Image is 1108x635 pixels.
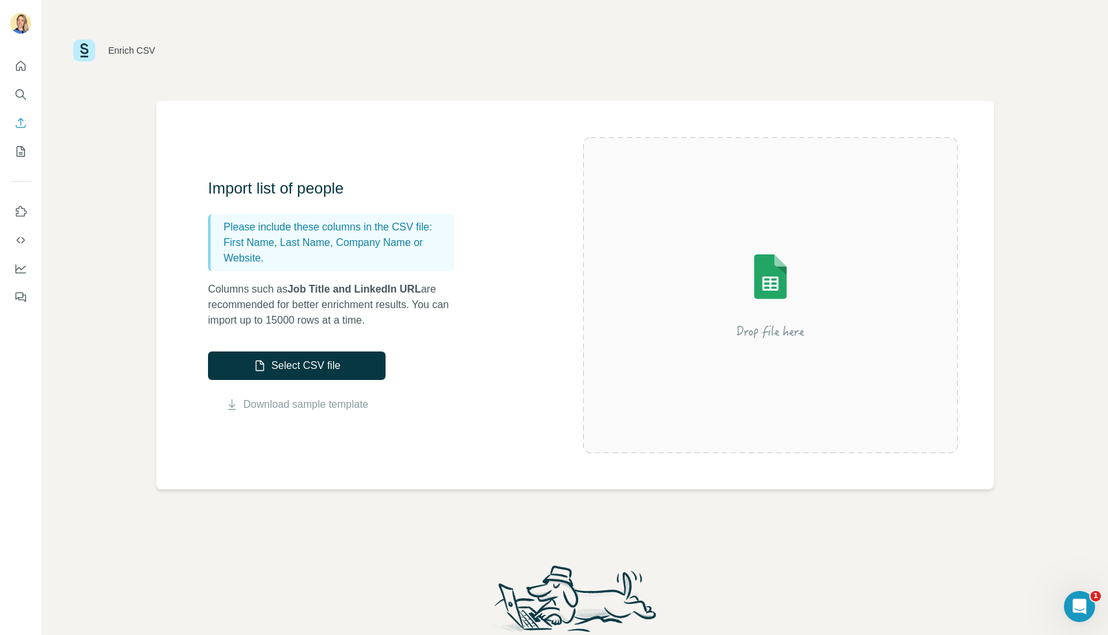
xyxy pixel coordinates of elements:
span: Job Title and LinkedIn URL [288,284,421,295]
p: Please include these columns in the CSV file: [224,219,449,235]
img: Surfe Logo [73,39,95,61]
img: Surfe Illustration - Drop file here or select below [654,217,887,373]
button: Quick start [10,54,31,78]
p: Columns such as are recommended for better enrichment results. You can import up to 15000 rows at... [208,282,467,328]
button: Feedback [10,285,31,309]
span: 1 [1091,591,1101,601]
p: First Name, Last Name, Company Name or Website. [224,235,449,266]
button: Select CSV file [208,351,386,380]
button: Use Surfe API [10,228,31,252]
div: Enrich CSV [108,44,155,57]
button: Use Surfe on LinkedIn [10,200,31,223]
button: Search [10,83,31,106]
a: Download sample template [244,397,369,412]
button: Dashboard [10,257,31,280]
h3: Import list of people [208,178,467,199]
button: Enrich CSV [10,111,31,135]
iframe: Intercom live chat [1064,591,1095,622]
img: Avatar [10,13,31,34]
button: Download sample template [208,397,386,412]
button: My lists [10,140,31,163]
